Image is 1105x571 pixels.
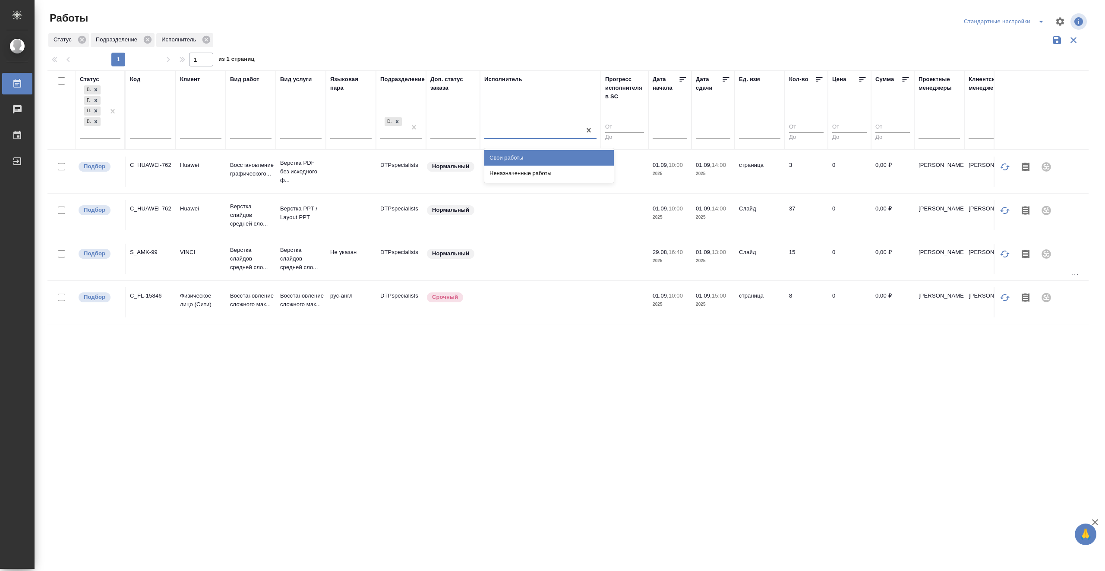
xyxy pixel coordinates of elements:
[430,75,476,92] div: Доп. статус заказа
[914,244,964,274] td: [PERSON_NAME]
[78,248,120,260] div: Можно подбирать исполнителей
[280,204,322,222] p: Верстка PPT / Layout PPT
[653,292,669,299] p: 01.09,
[326,287,376,317] td: рус-англ
[871,287,914,317] td: 0,00 ₽
[130,75,140,84] div: Код
[130,204,171,213] div: C_HUAWEI-762
[1036,287,1057,308] div: Проект не привязан
[785,287,828,317] td: 8
[828,200,871,230] td: 0
[739,75,760,84] div: Ед. изм
[875,75,894,84] div: Сумма
[84,249,105,258] p: Подбор
[280,75,312,84] div: Вид услуги
[376,287,426,317] td: DTPspecialists
[785,244,828,274] td: 15
[871,157,914,187] td: 0,00 ₽
[653,249,669,255] p: 29.08,
[871,200,914,230] td: 0,00 ₽
[230,75,259,84] div: Вид работ
[828,244,871,274] td: 0
[696,257,730,265] p: 2025
[696,213,730,222] p: 2025
[130,161,171,169] div: C_HUAWEI-762
[832,75,846,84] div: Цена
[994,244,1015,264] button: Обновить
[653,257,687,265] p: 2025
[653,162,669,168] p: 01.09,
[230,161,272,178] p: Восстановление графического...
[875,132,910,143] input: До
[380,75,425,84] div: Подразделение
[964,157,1014,187] td: [PERSON_NAME]
[785,157,828,187] td: 3
[914,200,964,230] td: [PERSON_NAME]
[84,107,91,116] div: Подбор
[83,85,101,95] div: В ожидании, Готов к работе, Подбор, В работе
[653,213,687,222] p: 2025
[78,292,120,303] div: Можно подбирать исполнителей
[735,287,785,317] td: страница
[1036,244,1057,264] div: Проект не привязан
[230,246,272,272] p: Верстка слайдов средней сло...
[712,205,726,212] p: 14:00
[84,293,105,301] p: Подбор
[1078,525,1093,543] span: 🙏
[48,33,89,47] div: Статус
[1050,11,1070,32] span: Настроить таблицу
[871,244,914,274] td: 0,00 ₽
[789,75,808,84] div: Кол-во
[78,204,120,216] div: Можно подбирать исполнителей
[669,205,683,212] p: 10:00
[605,75,644,101] div: Прогресс исполнителя в SC
[84,85,91,94] div: В ожидании
[1036,157,1057,177] div: Проект не привязан
[484,150,614,166] div: Свои работы
[964,287,1014,317] td: [PERSON_NAME]
[384,116,403,127] div: DTPspecialists
[432,249,469,258] p: Нормальный
[696,249,712,255] p: 01.09,
[84,206,105,214] p: Подбор
[696,75,722,92] div: Дата сдачи
[669,249,683,255] p: 16:40
[712,292,726,299] p: 15:00
[994,200,1015,221] button: Обновить
[789,122,824,133] input: От
[84,96,91,105] div: Готов к работе
[83,95,101,106] div: В ожидании, Готов к работе, Подбор, В работе
[696,169,730,178] p: 2025
[669,292,683,299] p: 10:00
[385,117,392,126] div: DTPspecialists
[696,205,712,212] p: 01.09,
[914,287,964,317] td: [PERSON_NAME]
[156,33,213,47] div: Исполнитель
[47,11,88,25] span: Работы
[964,244,1014,274] td: [PERSON_NAME]
[962,15,1050,28] div: split button
[91,33,155,47] div: Подразделение
[696,162,712,168] p: 01.09,
[669,162,683,168] p: 10:00
[964,200,1014,230] td: [PERSON_NAME]
[1049,32,1065,48] button: Сохранить фильтры
[1015,200,1036,221] button: Скопировать мини-бриф
[280,159,322,185] p: Верстка PDF без исходного ф...
[130,292,171,300] div: C_FL-15846
[484,166,614,181] div: Неназначенные работы
[130,248,171,257] div: S_AMK-99
[914,157,964,187] td: [PERSON_NAME]
[218,54,255,66] span: из 1 страниц
[180,204,221,213] p: Huawei
[376,157,426,187] td: DTPspecialists
[605,132,644,143] input: До
[432,162,469,171] p: Нормальный
[78,161,120,173] div: Можно подбирать исполнителей
[84,117,91,126] div: В работе
[376,244,426,274] td: DTPspecialists
[376,200,426,230] td: DTPspecialists
[83,116,101,127] div: В ожидании, Готов к работе, Подбор, В работе
[1036,200,1057,221] div: Проект не привязан
[83,106,101,116] div: В ожидании, Готов к работе, Подбор, В работе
